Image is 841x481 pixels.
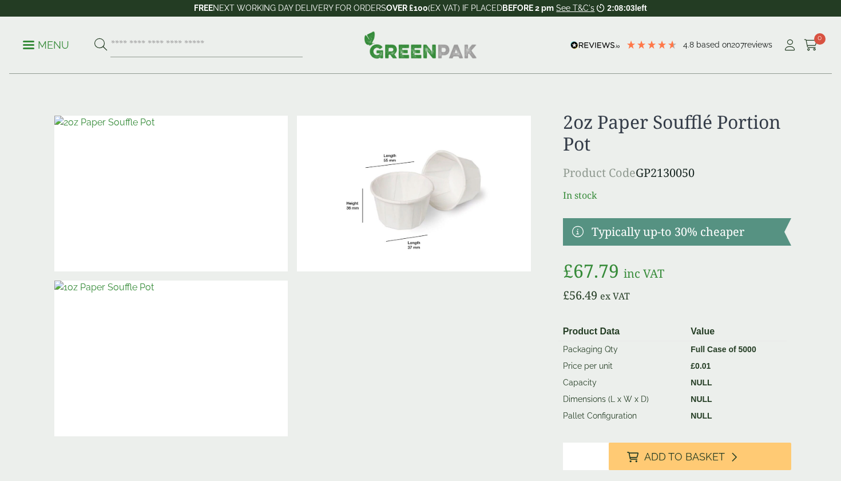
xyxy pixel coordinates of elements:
[54,281,288,436] img: 1oz Paper Souffle Pot
[686,322,787,341] th: Value
[563,287,569,303] span: £
[804,40,818,51] i: Cart
[691,345,756,354] strong: Full Case of 5000
[609,443,791,470] button: Add to Basket
[556,3,594,13] a: See T&C's
[54,116,288,271] img: 2oz Paper Souffle Pot
[563,164,791,182] p: GP2130050
[635,3,647,13] span: left
[558,408,687,424] td: Pallet Configuration
[563,188,791,202] p: In stock
[814,33,826,45] span: 0
[23,38,69,52] p: Menu
[563,258,619,283] bdi: 67.79
[23,38,69,50] a: Menu
[683,40,696,49] span: 4.8
[558,341,687,358] td: Packaging Qty
[570,41,620,49] img: REVIEWS.io
[194,3,213,13] strong: FREE
[696,40,731,49] span: Based on
[783,40,797,51] i: My Account
[804,37,818,54] a: 0
[558,374,687,391] td: Capacity
[563,111,791,155] h1: 2oz Paper Soufflé Portion Pot
[644,451,725,463] span: Add to Basket
[744,40,772,49] span: reviews
[386,3,428,13] strong: OVER £100
[563,165,636,180] span: Product Code
[626,40,677,50] div: 4.79 Stars
[600,290,630,302] span: ex VAT
[731,40,744,49] span: 207
[607,3,634,13] span: 2:08:03
[502,3,554,13] strong: BEFORE 2 pm
[691,411,712,420] strong: NULL
[364,31,477,58] img: GreenPak Supplies
[297,116,530,271] img: Paperpot_2oz
[563,258,573,283] span: £
[691,361,711,370] bdi: 0.01
[691,361,695,370] span: £
[563,287,597,303] bdi: 56.49
[558,391,687,408] td: Dimensions (L x W x D)
[558,358,687,374] td: Price per unit
[691,395,712,404] strong: NULL
[624,266,664,281] span: inc VAT
[558,322,687,341] th: Product Data
[691,378,712,387] strong: NULL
